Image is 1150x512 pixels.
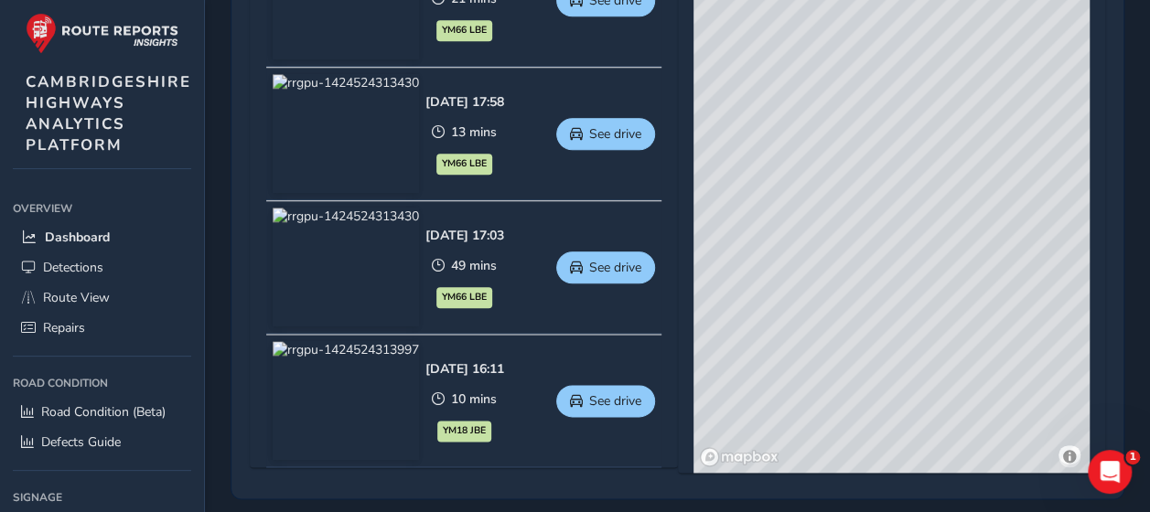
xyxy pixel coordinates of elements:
div: Signage [13,484,191,511]
button: See drive [556,251,655,283]
span: YM66 LBE [442,290,487,304]
div: [DATE] 17:03 [425,227,504,244]
div: [DATE] 16:11 [425,360,504,378]
span: YM66 LBE [442,156,487,171]
span: Road Condition (Beta) [41,403,166,421]
span: See drive [589,392,641,410]
a: Repairs [13,313,191,343]
a: Route View [13,283,191,313]
span: Repairs [43,319,85,336]
span: See drive [589,259,641,276]
span: See drive [589,125,641,143]
div: Overview [13,195,191,222]
span: YM66 LBE [442,23,487,37]
img: rrgpu-1424524313997 [273,341,419,460]
span: Detections [43,259,103,276]
span: 1 [1125,450,1140,464]
a: Detections [13,252,191,283]
span: 10 mins [451,390,497,408]
span: Defects Guide [41,433,121,451]
span: 13 mins [451,123,497,141]
a: Road Condition (Beta) [13,397,191,427]
img: rrgpu-1424524313430 [273,74,419,193]
span: Route View [43,289,110,306]
img: rrgpu-1424524313430 [273,208,419,326]
button: See drive [556,118,655,150]
iframe: Intercom live chat [1088,450,1132,494]
span: YM18 JBE [443,423,486,438]
button: See drive [556,385,655,417]
a: Defects Guide [13,427,191,457]
div: Road Condition [13,369,191,397]
span: 49 mins [451,257,497,274]
img: rr logo [26,13,178,54]
span: CAMBRIDGESHIRE HIGHWAYS ANALYTICS PLATFORM [26,71,191,155]
div: [DATE] 17:58 [425,93,504,111]
a: Dashboard [13,222,191,252]
span: Dashboard [45,229,110,246]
